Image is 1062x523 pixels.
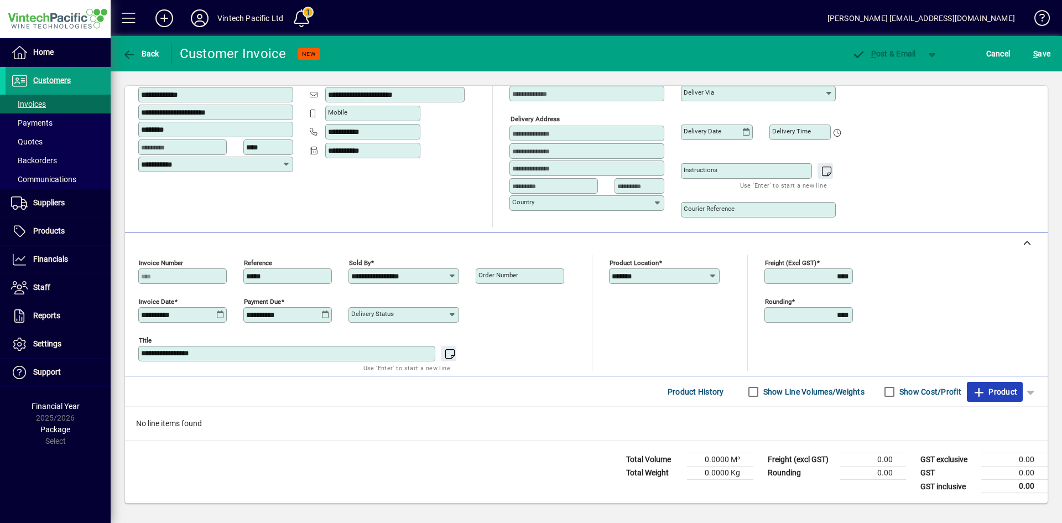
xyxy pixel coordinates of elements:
[915,480,981,494] td: GST inclusive
[1026,2,1048,38] a: Knowledge Base
[6,359,111,386] a: Support
[33,76,71,85] span: Customers
[11,137,43,146] span: Quotes
[6,95,111,113] a: Invoices
[840,467,906,480] td: 0.00
[6,246,111,273] a: Financials
[871,49,876,58] span: P
[983,44,1013,64] button: Cancel
[687,467,753,480] td: 0.0000 Kg
[6,151,111,170] a: Backorders
[765,298,792,305] mat-label: Rounding
[740,179,827,191] mat-hint: Use 'Enter' to start a new line
[852,49,916,58] span: ost & Email
[125,407,1048,441] div: No line items found
[761,386,865,397] label: Show Line Volumes/Weights
[11,100,46,108] span: Invoices
[33,226,65,235] span: Products
[1033,49,1038,58] span: S
[6,132,111,151] a: Quotes
[349,259,371,267] mat-label: Sold by
[897,386,961,397] label: Show Cost/Profit
[765,259,816,267] mat-label: Freight (excl GST)
[6,189,111,217] a: Suppliers
[981,480,1048,494] td: 0.00
[122,49,159,58] span: Back
[33,367,61,376] span: Support
[32,402,80,411] span: Financial Year
[478,271,518,279] mat-label: Order number
[11,118,53,127] span: Payments
[840,453,906,467] td: 0.00
[846,44,922,64] button: Post & Email
[6,218,111,245] a: Products
[610,259,659,267] mat-label: Product location
[981,467,1048,480] td: 0.00
[111,44,171,64] app-page-header-button: Back
[684,127,721,135] mat-label: Delivery date
[981,453,1048,467] td: 0.00
[6,302,111,330] a: Reports
[6,274,111,302] a: Staff
[762,453,840,467] td: Freight (excl GST)
[119,44,162,64] button: Back
[328,108,347,116] mat-label: Mobile
[11,175,76,184] span: Communications
[972,383,1017,401] span: Product
[33,339,61,348] span: Settings
[684,89,714,96] mat-label: Deliver via
[6,330,111,358] a: Settings
[363,361,450,374] mat-hint: Use 'Enter' to start a new line
[33,311,60,320] span: Reports
[1033,45,1050,63] span: ave
[182,8,217,28] button: Profile
[1030,44,1053,64] button: Save
[967,382,1023,402] button: Product
[762,467,840,480] td: Rounding
[33,48,54,56] span: Home
[11,156,57,165] span: Backorders
[6,170,111,189] a: Communications
[302,50,316,58] span: NEW
[244,259,272,267] mat-label: Reference
[33,198,65,207] span: Suppliers
[33,283,50,292] span: Staff
[827,9,1015,27] div: [PERSON_NAME] [EMAIL_ADDRESS][DOMAIN_NAME]
[40,425,70,434] span: Package
[139,259,183,267] mat-label: Invoice number
[244,298,281,305] mat-label: Payment due
[139,336,152,344] mat-label: Title
[217,9,283,27] div: Vintech Pacific Ltd
[139,298,174,305] mat-label: Invoice date
[147,8,182,28] button: Add
[278,68,296,86] button: Copy to Delivery address
[668,383,724,401] span: Product History
[180,45,287,63] div: Customer Invoice
[986,45,1011,63] span: Cancel
[684,205,735,213] mat-label: Courier Reference
[33,255,68,263] span: Financials
[512,198,534,206] mat-label: Country
[915,467,981,480] td: GST
[6,39,111,66] a: Home
[351,310,394,318] mat-label: Delivery status
[772,127,811,135] mat-label: Delivery time
[663,382,728,402] button: Product History
[687,453,753,467] td: 0.0000 M³
[621,467,687,480] td: Total Weight
[6,113,111,132] a: Payments
[621,453,687,467] td: Total Volume
[915,453,981,467] td: GST exclusive
[684,166,717,174] mat-label: Instructions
